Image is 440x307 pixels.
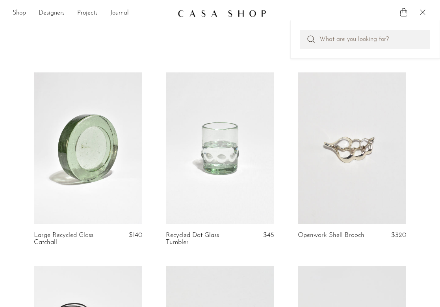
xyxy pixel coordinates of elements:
a: Designers [39,8,65,18]
a: Journal [110,8,129,18]
a: Openwork Shell Brooch [298,232,364,239]
ul: NEW HEADER MENU [13,7,171,20]
span: $320 [391,232,406,239]
nav: Desktop navigation [13,7,171,20]
span: $45 [263,232,274,239]
a: Projects [77,8,98,18]
a: Large Recycled Glass Catchall [34,232,105,246]
input: Perform a search [300,30,430,49]
a: Shop [13,8,26,18]
span: $140 [129,232,142,239]
a: Recycled Dot Glass Tumbler [166,232,237,246]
